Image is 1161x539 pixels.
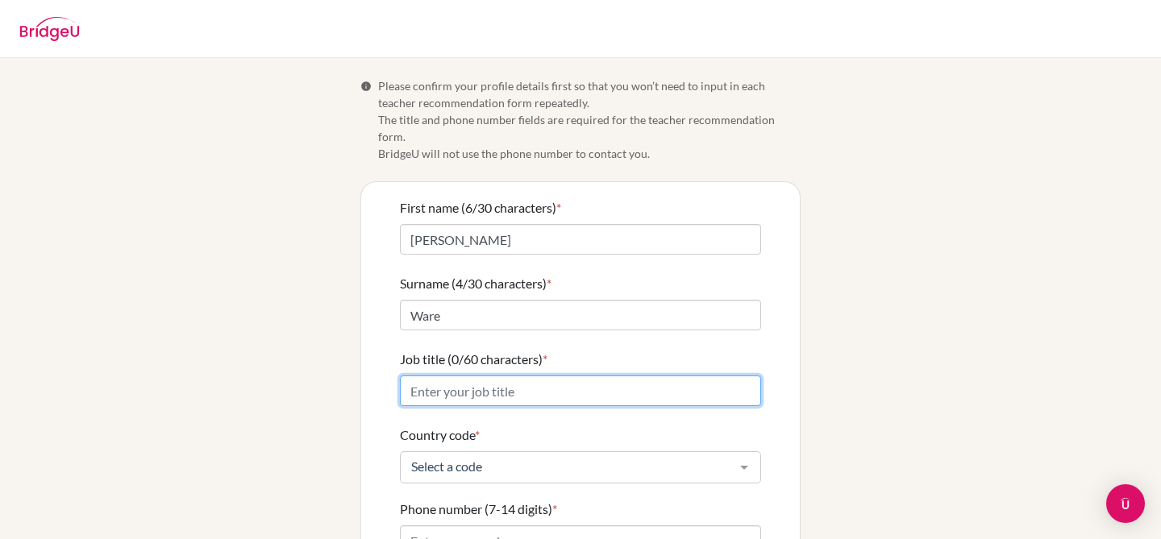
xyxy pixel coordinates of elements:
label: Country code [400,425,480,445]
div: Open Intercom Messenger [1106,484,1145,523]
label: Surname (4/30 characters) [400,274,551,293]
label: Job title (0/60 characters) [400,350,547,369]
input: Enter your first name [400,224,761,255]
span: Please confirm your profile details first so that you won’t need to input in each teacher recomme... [378,77,801,162]
label: Phone number (7-14 digits) [400,500,557,519]
input: Enter your surname [400,300,761,330]
span: Info [360,81,372,92]
img: BridgeU logo [19,17,80,41]
input: Enter your job title [400,375,761,406]
span: Select a code [407,458,728,475]
label: First name (6/30 characters) [400,198,561,218]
